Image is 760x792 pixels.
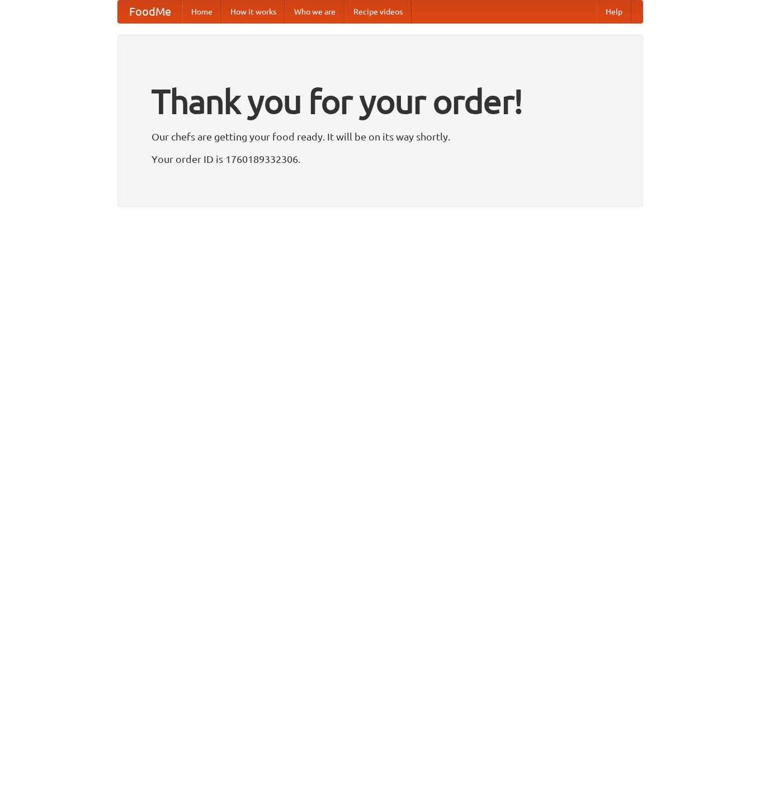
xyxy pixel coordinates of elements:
a: Home [182,1,221,23]
h1: Thank you for your order! [152,74,609,128]
p: Your order ID is 1760189332306. [152,151,609,167]
p: Our chefs are getting your food ready. It will be on its way shortly. [152,128,609,145]
a: FoodMe [118,1,182,23]
a: Who we are [285,1,344,23]
a: Recipe videos [344,1,412,23]
a: Help [597,1,631,23]
a: How it works [221,1,285,23]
